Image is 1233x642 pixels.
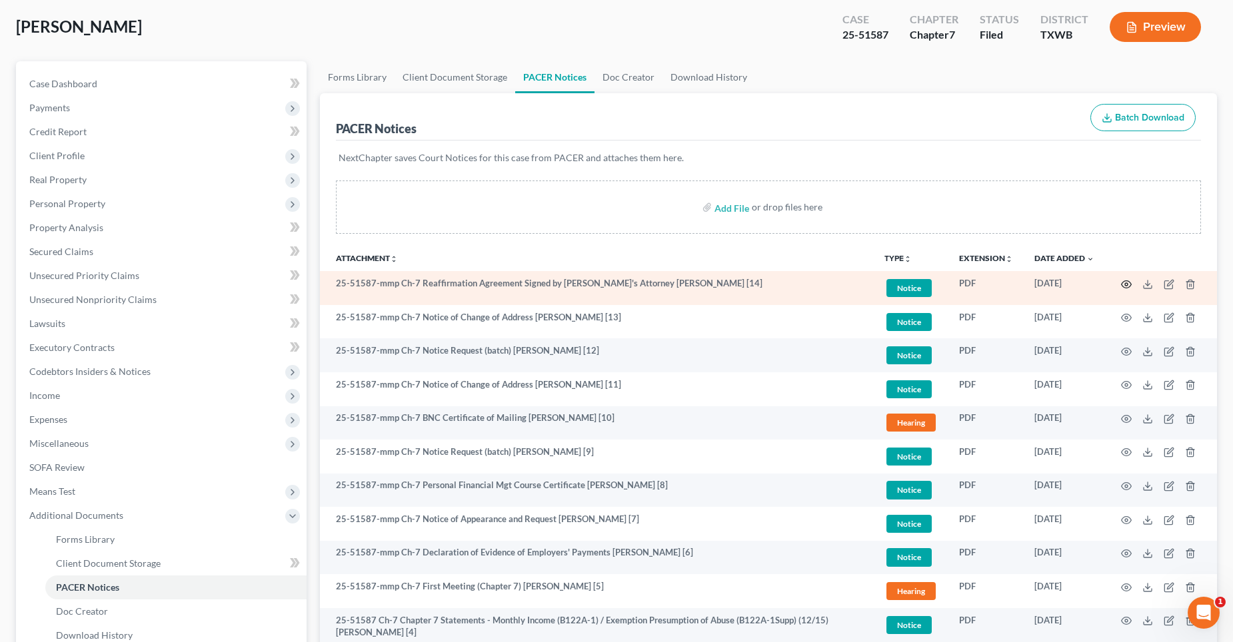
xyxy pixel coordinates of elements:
td: PDF [948,372,1024,406]
span: Lawsuits [29,318,65,329]
span: Executory Contracts [29,342,115,353]
span: Notice [886,481,932,499]
span: Forms Library [56,533,115,545]
span: Notice [886,380,932,398]
span: Notice [886,616,932,634]
i: unfold_more [904,255,912,263]
span: Means Test [29,485,75,497]
td: PDF [948,271,1024,305]
a: Case Dashboard [19,72,307,96]
td: PDF [948,574,1024,608]
td: PDF [948,305,1024,339]
div: Chapter [910,27,958,43]
a: Notice [884,277,938,299]
i: unfold_more [390,255,398,263]
a: Notice [884,378,938,400]
span: Notice [886,548,932,566]
div: 25-51587 [842,27,888,43]
td: [DATE] [1024,338,1105,372]
td: [DATE] [1024,574,1105,608]
span: Notice [886,313,932,331]
td: [DATE] [1024,305,1105,339]
div: Status [980,12,1019,27]
a: Forms Library [320,61,395,93]
a: Hearing [884,412,938,434]
span: PACER Notices [56,581,119,593]
td: 25-51587-mmp Ch-7 Personal Financial Mgt Course Certificate [PERSON_NAME] [8] [320,474,874,507]
a: Download History [662,61,755,93]
a: Lawsuits [19,312,307,336]
a: PACER Notices [515,61,595,93]
a: Notice [884,546,938,568]
td: PDF [948,541,1024,575]
a: Notice [884,513,938,535]
span: Notice [886,346,932,364]
span: Notice [886,279,932,297]
span: Unsecured Priority Claims [29,270,139,281]
td: PDF [948,406,1024,440]
span: Batch Download [1115,112,1184,123]
div: Case [842,12,888,27]
div: District [1040,12,1088,27]
i: unfold_more [1005,255,1013,263]
a: Notice [884,446,938,468]
td: [DATE] [1024,541,1105,575]
span: Hearing [886,414,936,432]
span: Additional Documents [29,509,123,521]
td: PDF [948,507,1024,541]
span: Income [29,390,60,401]
td: 25-51587-mmp Ch-7 Notice of Appearance and Request [PERSON_NAME] [7] [320,507,874,541]
span: 1 [1215,597,1226,607]
span: Unsecured Nonpriority Claims [29,294,157,305]
td: PDF [948,474,1024,507]
span: Secured Claims [29,246,93,257]
td: [DATE] [1024,440,1105,474]
a: Client Document Storage [395,61,515,93]
td: [DATE] [1024,507,1105,541]
span: Doc Creator [56,605,108,617]
span: SOFA Review [29,462,85,473]
span: [PERSON_NAME] [16,17,142,36]
a: Unsecured Priority Claims [19,264,307,288]
a: PACER Notices [45,575,307,599]
button: Preview [1110,12,1201,42]
button: Batch Download [1090,104,1196,132]
a: Credit Report [19,120,307,144]
a: Forms Library [45,527,307,551]
div: Chapter [910,12,958,27]
td: 25-51587-mmp Ch-7 BNC Certificate of Mailing [PERSON_NAME] [10] [320,406,874,440]
td: PDF [948,440,1024,474]
a: Notice [884,614,938,636]
div: TXWB [1040,27,1088,43]
a: Doc Creator [595,61,662,93]
a: Client Document Storage [45,551,307,575]
td: 25-51587-mmp Ch-7 Notice of Change of Address [PERSON_NAME] [11] [320,372,874,406]
span: Case Dashboard [29,78,97,89]
td: 25-51587-mmp Ch-7 First Meeting (Chapter 7) [PERSON_NAME] [5] [320,574,874,608]
td: [DATE] [1024,372,1105,406]
a: Notice [884,311,938,333]
span: Miscellaneous [29,438,89,449]
a: Executory Contracts [19,336,307,360]
a: Unsecured Nonpriority Claims [19,288,307,312]
a: Extensionunfold_more [959,253,1013,263]
i: expand_more [1086,255,1094,263]
span: Client Profile [29,150,85,161]
a: Doc Creator [45,599,307,623]
a: SOFA Review [19,456,307,480]
button: TYPEunfold_more [884,254,912,263]
td: 25-51587-mmp Ch-7 Notice Request (batch) [PERSON_NAME] [12] [320,338,874,372]
span: Expenses [29,414,67,425]
a: Secured Claims [19,240,307,264]
p: NextChapter saves Court Notices for this case from PACER and attaches them here. [339,151,1199,164]
div: or drop files here [752,200,822,214]
iframe: Intercom live chat [1188,597,1220,629]
span: Real Property [29,174,87,185]
a: Date Added expand_more [1034,253,1094,263]
td: 25-51587-mmp Ch-7 Reaffirmation Agreement Signed by [PERSON_NAME]'s Attorney [PERSON_NAME] [14] [320,271,874,305]
span: Notice [886,515,932,533]
span: Payments [29,102,70,113]
td: 25-51587-mmp Ch-7 Notice of Change of Address [PERSON_NAME] [13] [320,305,874,339]
span: Hearing [886,582,936,600]
span: Notice [886,448,932,466]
